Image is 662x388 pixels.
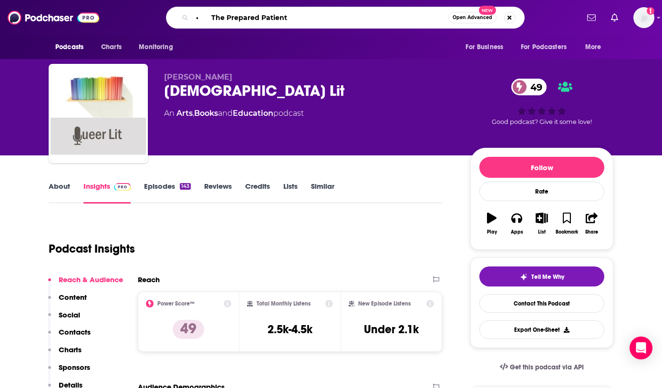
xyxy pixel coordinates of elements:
a: Reviews [204,182,232,204]
h1: Podcast Insights [49,242,135,256]
h3: 2.5k-4.5k [268,322,312,337]
button: Contacts [48,327,91,345]
button: Export One-Sheet [479,320,604,339]
div: Play [487,229,497,235]
span: Get this podcast via API [510,363,584,371]
button: open menu [49,38,96,56]
button: tell me why sparkleTell Me Why [479,266,604,286]
span: 49 [521,79,547,95]
div: 49Good podcast? Give it some love! [470,72,613,132]
span: More [585,41,601,54]
a: Lists [283,182,298,204]
span: Charts [101,41,122,54]
a: Arts [176,109,193,118]
span: Tell Me Why [531,273,564,281]
p: Social [59,310,80,319]
span: [PERSON_NAME] [164,72,232,82]
button: open menu [515,38,580,56]
a: Charts [95,38,127,56]
a: Similar [311,182,334,204]
span: For Podcasters [521,41,567,54]
button: Open AdvancedNew [448,12,496,23]
div: Bookmark [556,229,578,235]
button: open menu [132,38,185,56]
a: Books [194,109,218,118]
span: Logged in as Lizmwetzel [633,7,654,28]
h2: New Episode Listens [358,300,411,307]
img: Podchaser Pro [114,183,131,191]
p: Contacts [59,327,91,337]
a: Show notifications dropdown [583,10,600,26]
div: Open Intercom Messenger [630,337,652,359]
img: tell me why sparkle [520,273,528,281]
button: Charts [48,345,82,363]
button: Apps [504,206,529,241]
a: About [49,182,70,204]
h3: Under 2.1k [364,322,419,337]
div: An podcast [164,108,304,119]
p: Sponsors [59,363,90,372]
img: Queer Lit [51,66,146,161]
div: Apps [511,229,523,235]
p: Content [59,293,87,302]
button: Content [48,293,87,310]
a: Credits [245,182,270,204]
button: open menu [579,38,613,56]
button: Reach & Audience [48,275,123,293]
a: Get this podcast via API [492,356,591,379]
span: For Business [465,41,503,54]
span: and [218,109,233,118]
button: Play [479,206,504,241]
img: User Profile [633,7,654,28]
span: New [479,6,496,15]
span: , [193,109,194,118]
a: InsightsPodchaser Pro [83,182,131,204]
input: Search podcasts, credits, & more... [192,10,448,25]
button: Follow [479,157,604,178]
button: Sponsors [48,363,90,380]
a: Show notifications dropdown [607,10,622,26]
button: Bookmark [554,206,579,241]
span: Monitoring [139,41,173,54]
div: Share [585,229,598,235]
div: Rate [479,182,604,201]
img: Podchaser - Follow, Share and Rate Podcasts [8,9,99,27]
p: Charts [59,345,82,354]
button: open menu [459,38,515,56]
span: Open Advanced [453,15,492,20]
a: 49 [511,79,547,95]
p: Reach & Audience [59,275,123,284]
button: Show profile menu [633,7,654,28]
a: Episodes143 [144,182,191,204]
span: Good podcast? Give it some love! [492,118,592,125]
button: Social [48,310,80,328]
div: 143 [180,183,191,190]
a: Contact This Podcast [479,294,604,313]
button: List [529,206,554,241]
span: Podcasts [55,41,83,54]
svg: Add a profile image [647,7,654,15]
button: Share [579,206,604,241]
div: Search podcasts, credits, & more... [166,7,525,29]
a: Education [233,109,273,118]
p: 49 [173,320,204,339]
div: List [538,229,546,235]
h2: Total Monthly Listens [257,300,310,307]
h2: Reach [138,275,160,284]
h2: Power Score™ [157,300,195,307]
